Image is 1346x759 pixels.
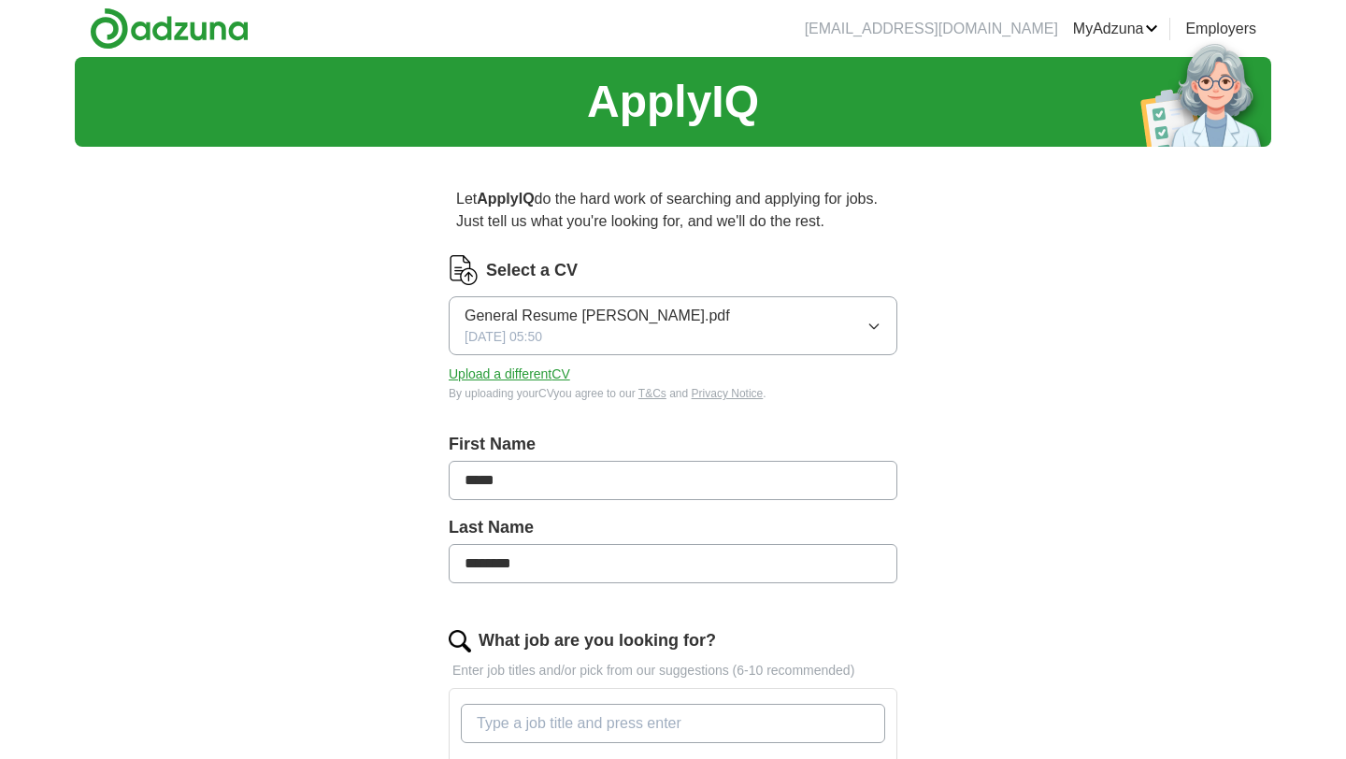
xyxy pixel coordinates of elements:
[449,365,570,384] button: Upload a differentCV
[449,296,897,355] button: General Resume [PERSON_NAME].pdf[DATE] 05:50
[449,180,897,240] p: Let do the hard work of searching and applying for jobs. Just tell us what you're looking for, an...
[90,7,249,50] img: Adzuna logo
[465,305,730,327] span: General Resume [PERSON_NAME].pdf
[449,515,897,540] label: Last Name
[449,255,479,285] img: CV Icon
[449,432,897,457] label: First Name
[449,385,897,402] div: By uploading your CV you agree to our and .
[587,68,759,136] h1: ApplyIQ
[638,387,666,400] a: T&Cs
[1185,18,1256,40] a: Employers
[461,704,885,743] input: Type a job title and press enter
[486,258,578,283] label: Select a CV
[449,661,897,680] p: Enter job titles and/or pick from our suggestions (6-10 recommended)
[805,18,1058,40] li: [EMAIL_ADDRESS][DOMAIN_NAME]
[1073,18,1159,40] a: MyAdzuna
[465,327,542,347] span: [DATE] 05:50
[477,191,534,207] strong: ApplyIQ
[449,630,471,652] img: search.png
[692,387,764,400] a: Privacy Notice
[479,628,716,653] label: What job are you looking for?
